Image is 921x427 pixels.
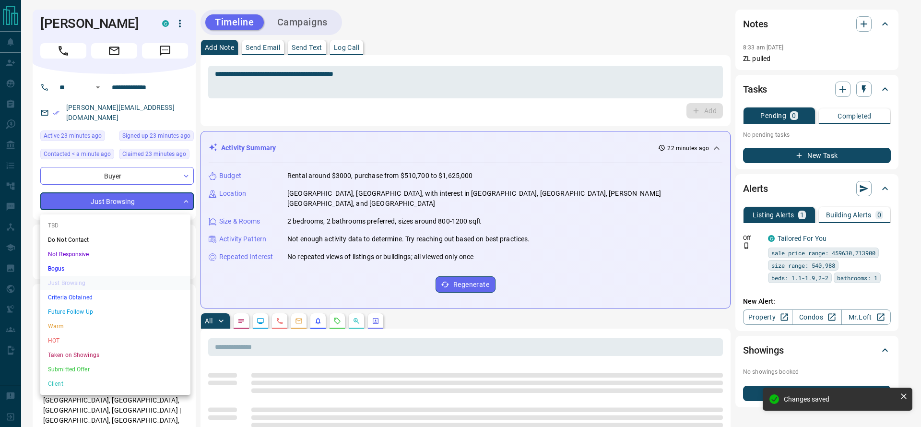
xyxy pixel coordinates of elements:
[40,290,190,305] li: Criteria Obtained
[40,305,190,319] li: Future Follow Up
[40,261,190,276] li: Bogus
[40,233,190,247] li: Do Not Contact
[40,362,190,377] li: Submitted Offer
[40,218,190,233] li: TBD
[40,319,190,333] li: Warm
[40,247,190,261] li: Not Responsive
[40,333,190,348] li: HOT
[40,348,190,362] li: Taken on Showings
[784,395,896,403] div: Changes saved
[40,377,190,391] li: Client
